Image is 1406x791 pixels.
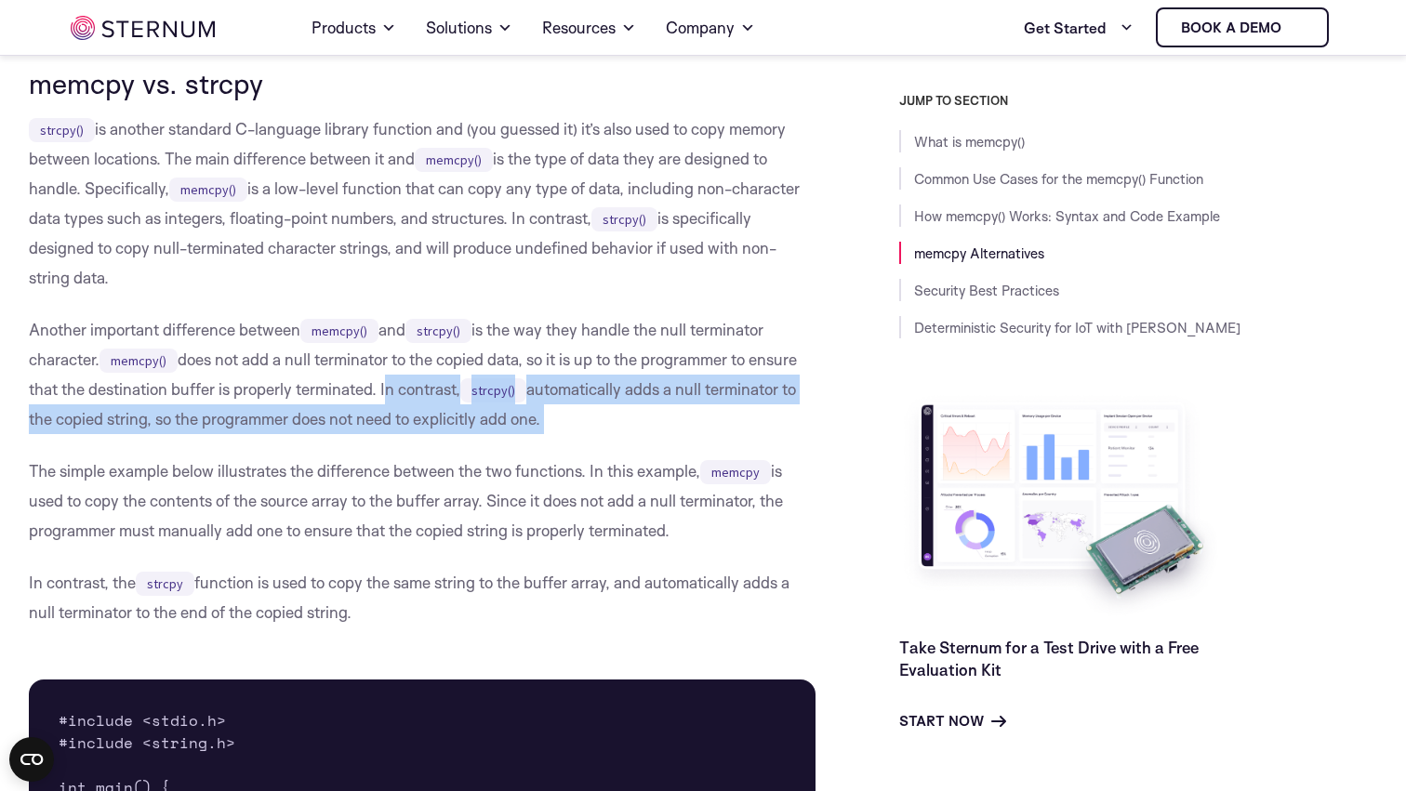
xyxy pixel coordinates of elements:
[99,349,178,373] code: memcpy()
[914,319,1240,336] a: Deterministic Security for IoT with [PERSON_NAME]
[899,390,1225,622] img: Take Sternum for a Test Drive with a Free Evaluation Kit
[542,2,636,54] a: Resources
[1156,7,1329,47] a: Book a demo
[460,378,526,402] code: strcpy()
[899,710,1006,732] a: Start Now
[136,572,194,596] code: strcpy
[405,319,471,343] code: strcpy()
[700,460,771,484] code: memcpy
[899,638,1199,679] a: Take Sternum for a Test Drive with a Free Evaluation Kit
[415,148,493,172] code: memcpy()
[914,133,1025,151] a: What is memcpy()
[591,207,657,231] code: strcpy()
[914,282,1059,299] a: Security Best Practices
[9,737,54,782] button: Open CMP widget
[914,244,1044,262] a: memcpy Alternatives
[914,207,1220,225] a: How memcpy() Works: Syntax and Code Example
[29,68,816,99] h3: memcpy vs. strcpy
[29,315,816,434] p: Another important difference between and is the way they handle the null terminator character. do...
[1024,9,1134,46] a: Get Started
[300,319,378,343] code: memcpy()
[1289,20,1304,35] img: sternum iot
[29,119,95,138] a: strcpy()
[71,16,215,40] img: sternum iot
[312,2,396,54] a: Products
[899,93,1377,108] h3: JUMP TO SECTION
[914,170,1203,188] a: Common Use Cases for the memcpy() Function
[169,178,247,202] code: memcpy()
[666,2,755,54] a: Company
[29,456,816,546] p: The simple example below illustrates the difference between the two functions. In this example, i...
[29,568,816,627] p: In contrast, the function is used to copy the same string to the buffer array, and automatically ...
[29,118,95,142] code: strcpy()
[29,114,816,293] p: is another standard C-language library function and (you guessed it) it’s also used to copy memor...
[426,2,512,54] a: Solutions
